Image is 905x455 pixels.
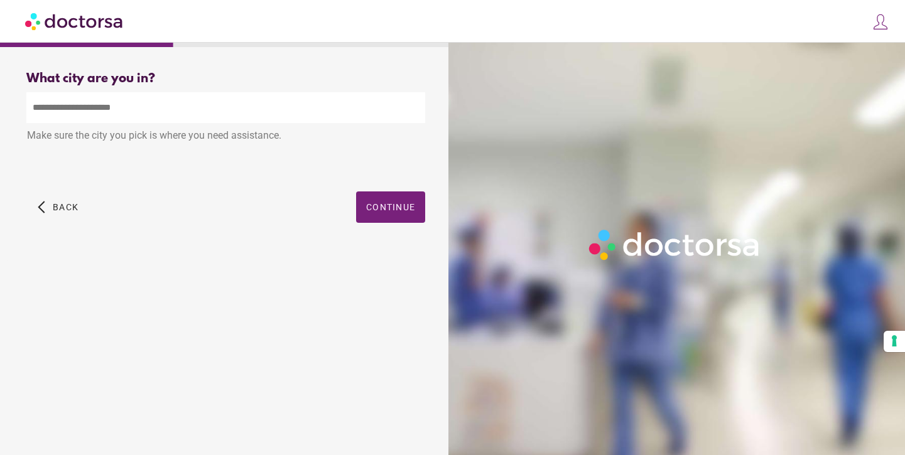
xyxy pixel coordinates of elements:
button: Your consent preferences for tracking technologies [884,331,905,352]
img: Doctorsa.com [25,7,124,35]
button: arrow_back_ios Back [33,191,84,223]
span: Back [53,202,79,212]
div: What city are you in? [26,72,425,86]
img: icons8-customer-100.png [872,13,889,31]
img: Logo-Doctorsa-trans-White-partial-flat.png [584,225,765,265]
div: Make sure the city you pick is where you need assistance. [26,123,425,151]
button: Continue [356,191,425,223]
span: Continue [366,202,415,212]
